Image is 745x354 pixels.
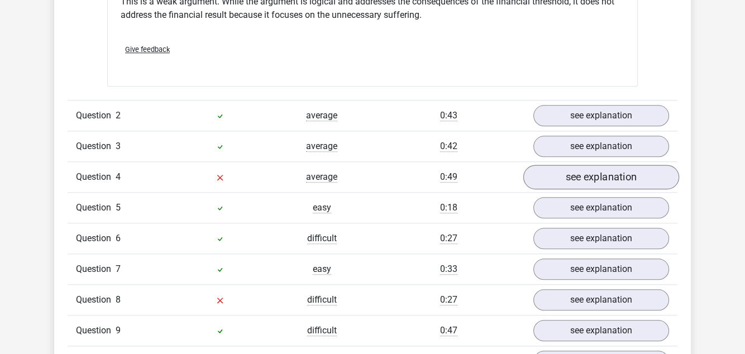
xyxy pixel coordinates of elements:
[533,197,669,218] a: see explanation
[76,262,116,276] span: Question
[306,110,337,121] span: average
[125,45,170,54] span: Give feedback
[533,136,669,157] a: see explanation
[116,233,121,243] span: 6
[116,110,121,121] span: 2
[306,171,337,183] span: average
[76,293,116,307] span: Question
[116,141,121,151] span: 3
[440,171,457,183] span: 0:49
[440,233,457,244] span: 0:27
[116,325,121,336] span: 9
[533,259,669,280] a: see explanation
[533,105,669,126] a: see explanation
[533,289,669,310] a: see explanation
[440,141,457,152] span: 0:42
[523,165,679,190] a: see explanation
[306,141,337,152] span: average
[313,264,331,275] span: easy
[307,325,337,336] span: difficult
[440,264,457,275] span: 0:33
[440,110,457,121] span: 0:43
[76,324,116,337] span: Question
[76,170,116,184] span: Question
[76,232,116,245] span: Question
[76,140,116,153] span: Question
[440,294,457,305] span: 0:27
[307,294,337,305] span: difficult
[313,202,331,213] span: easy
[76,109,116,122] span: Question
[440,202,457,213] span: 0:18
[116,202,121,213] span: 5
[307,233,337,244] span: difficult
[533,228,669,249] a: see explanation
[116,264,121,274] span: 7
[533,320,669,341] a: see explanation
[76,201,116,214] span: Question
[116,294,121,305] span: 8
[440,325,457,336] span: 0:47
[116,171,121,182] span: 4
